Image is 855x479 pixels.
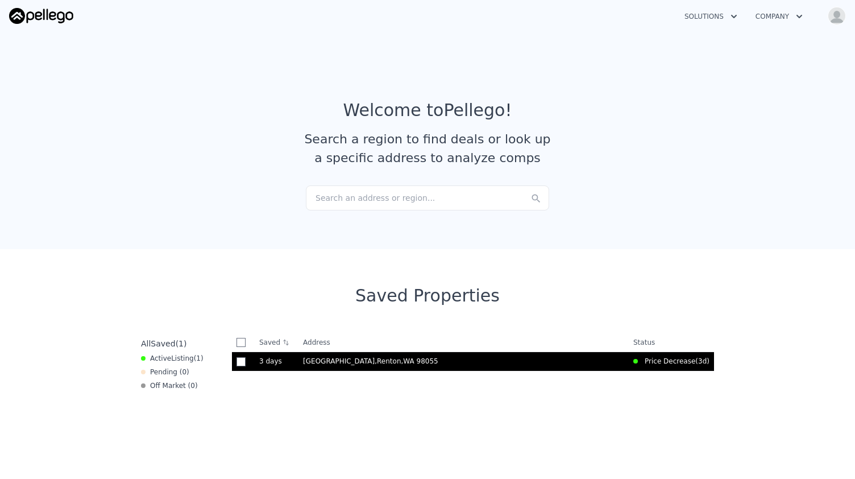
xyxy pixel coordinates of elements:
span: [GEOGRAPHIC_DATA] [303,357,375,365]
div: All ( 1 ) [141,338,186,349]
span: , WA 98055 [401,357,438,365]
th: Saved [255,333,298,352]
th: Address [298,333,629,352]
div: Search an address or region... [306,185,549,210]
div: Saved Properties [136,286,719,306]
div: Search a region to find deals or look up a specific address to analyze comps [300,130,555,167]
span: Listing [171,354,194,362]
span: Active ( 1 ) [150,354,204,363]
div: Off Market ( 0 ) [141,381,198,390]
th: Status [629,333,714,352]
span: Price Decrease ( [638,357,698,366]
span: ) [707,357,709,366]
button: Company [746,6,812,27]
div: Pending ( 0 ) [141,367,189,377]
div: Welcome to Pellego ! [343,100,512,121]
img: avatar [828,7,846,25]
span: Saved [151,339,175,348]
span: , Renton [375,357,443,365]
button: Solutions [675,6,746,27]
time: 2025-09-29 21:22 [698,357,707,366]
img: Pellego [9,8,73,24]
time: 2025-09-29 21:24 [259,357,294,366]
